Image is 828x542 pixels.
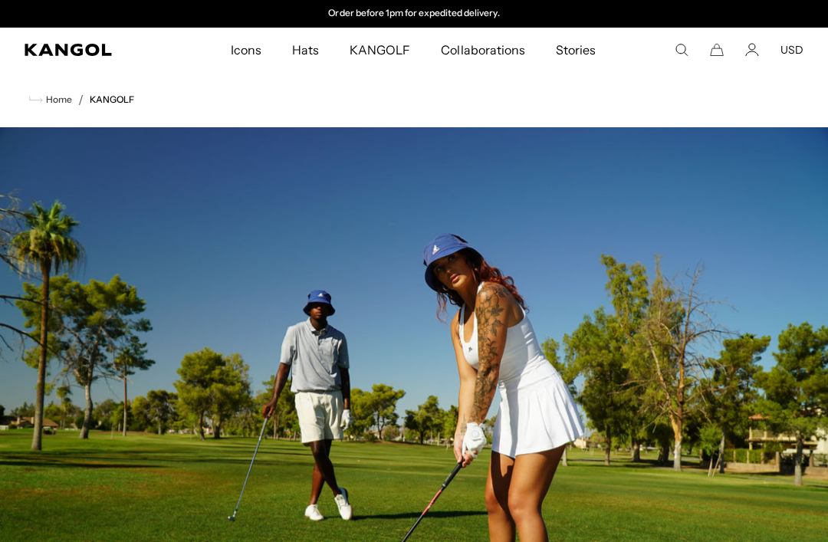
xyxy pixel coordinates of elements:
[540,28,611,72] a: Stories
[72,90,84,109] li: /
[256,8,572,20] div: 2 of 2
[780,43,803,57] button: USD
[745,43,759,57] a: Account
[215,28,277,72] a: Icons
[710,43,724,57] button: Cart
[556,28,596,72] span: Stories
[328,8,499,20] p: Order before 1pm for expedited delivery.
[25,44,152,56] a: Kangol
[350,28,410,72] span: KANGOLF
[675,43,688,57] summary: Search here
[334,28,426,72] a: KANGOLF
[90,94,134,105] a: KANGOLF
[292,28,319,72] span: Hats
[441,28,524,72] span: Collaborations
[231,28,261,72] span: Icons
[43,94,72,105] span: Home
[426,28,540,72] a: Collaborations
[277,28,334,72] a: Hats
[256,8,572,20] div: Announcement
[256,8,572,20] slideshow-component: Announcement bar
[29,93,72,107] a: Home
